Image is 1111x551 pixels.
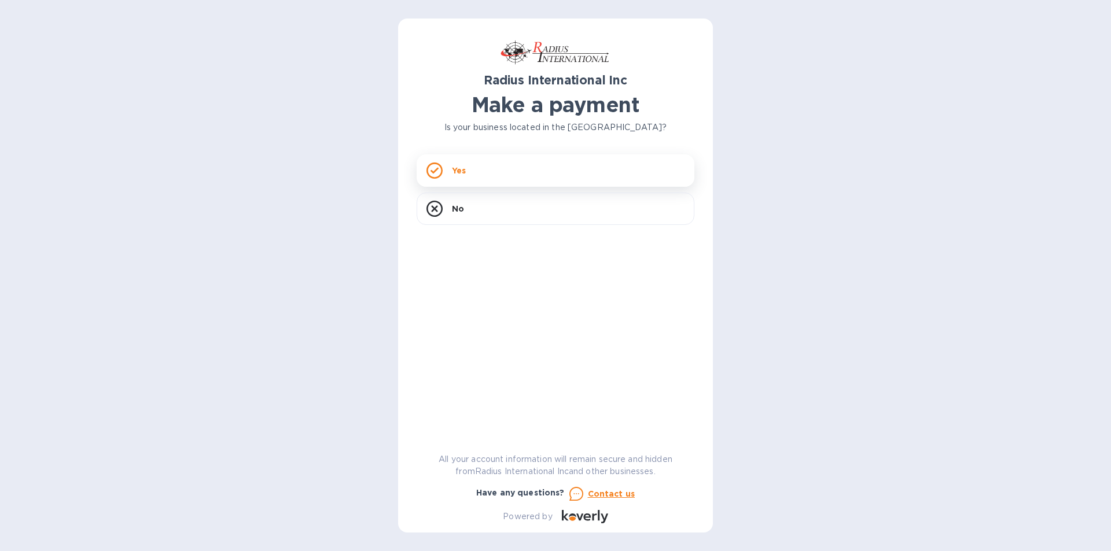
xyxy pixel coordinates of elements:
p: Powered by [503,511,552,523]
u: Contact us [588,489,635,498]
b: Radius International Inc [484,73,627,87]
b: Have any questions? [476,488,565,497]
p: No [452,203,464,215]
p: All your account information will remain secure and hidden from Radius International Inc and othe... [417,453,694,478]
p: Is your business located in the [GEOGRAPHIC_DATA]? [417,121,694,134]
h1: Make a payment [417,93,694,117]
p: Yes [452,165,466,176]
